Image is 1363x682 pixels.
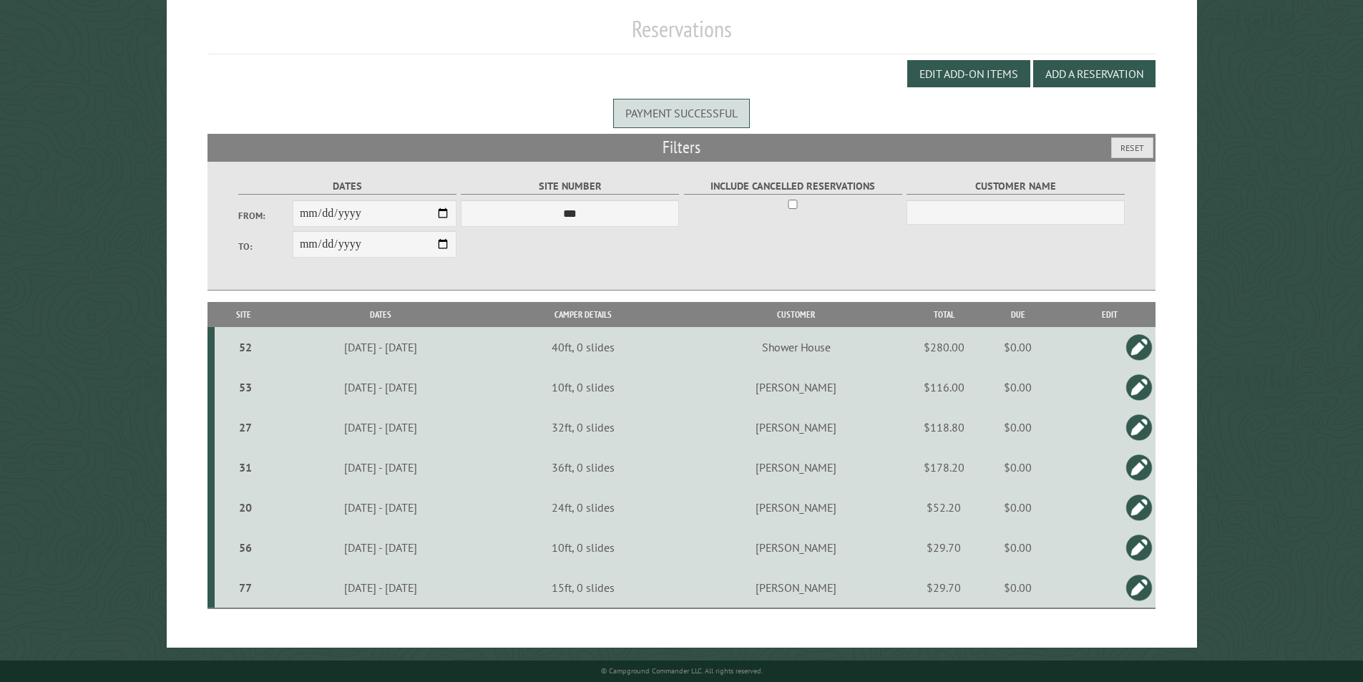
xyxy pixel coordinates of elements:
label: To: [238,240,293,253]
button: Reset [1111,137,1153,158]
h1: Reservations [207,15,1156,54]
button: Add a Reservation [1033,60,1156,87]
th: Edit [1063,302,1156,327]
th: Dates [273,302,489,327]
div: [DATE] - [DATE] [275,580,487,595]
td: $0.00 [972,567,1063,608]
td: Shower House [677,327,915,367]
div: Payment successful [613,99,750,127]
div: 31 [220,460,270,474]
div: 56 [220,540,270,555]
th: Camper Details [489,302,677,327]
td: [PERSON_NAME] [677,367,915,407]
th: Customer [677,302,915,327]
td: $0.00 [972,527,1063,567]
td: 32ft, 0 slides [489,407,677,447]
td: 36ft, 0 slides [489,447,677,487]
td: 10ft, 0 slides [489,527,677,567]
h2: Filters [207,134,1156,161]
div: [DATE] - [DATE] [275,420,487,434]
td: $280.00 [915,327,972,367]
td: 15ft, 0 slides [489,567,677,608]
div: [DATE] - [DATE] [275,380,487,394]
label: From: [238,209,293,223]
td: $0.00 [972,487,1063,527]
td: [PERSON_NAME] [677,407,915,447]
td: $178.20 [915,447,972,487]
div: 77 [220,580,270,595]
button: Edit Add-on Items [907,60,1030,87]
td: $0.00 [972,327,1063,367]
label: Dates [238,178,456,195]
label: Site Number [461,178,679,195]
td: 40ft, 0 slides [489,327,677,367]
td: $29.70 [915,567,972,608]
td: [PERSON_NAME] [677,447,915,487]
td: $52.20 [915,487,972,527]
td: $0.00 [972,407,1063,447]
div: 53 [220,380,270,394]
div: [DATE] - [DATE] [275,340,487,354]
td: 10ft, 0 slides [489,367,677,407]
small: © Campground Commander LLC. All rights reserved. [601,666,763,676]
label: Customer Name [907,178,1125,195]
td: $0.00 [972,367,1063,407]
th: Due [972,302,1063,327]
td: 24ft, 0 slides [489,487,677,527]
td: $118.80 [915,407,972,447]
th: Total [915,302,972,327]
div: 27 [220,420,270,434]
div: 52 [220,340,270,354]
div: [DATE] - [DATE] [275,500,487,515]
div: [DATE] - [DATE] [275,540,487,555]
div: 20 [220,500,270,515]
div: [DATE] - [DATE] [275,460,487,474]
th: Site [215,302,273,327]
td: [PERSON_NAME] [677,567,915,608]
td: [PERSON_NAME] [677,487,915,527]
td: [PERSON_NAME] [677,527,915,567]
td: $116.00 [915,367,972,407]
td: $0.00 [972,447,1063,487]
td: $29.70 [915,527,972,567]
label: Include Cancelled Reservations [684,178,902,195]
